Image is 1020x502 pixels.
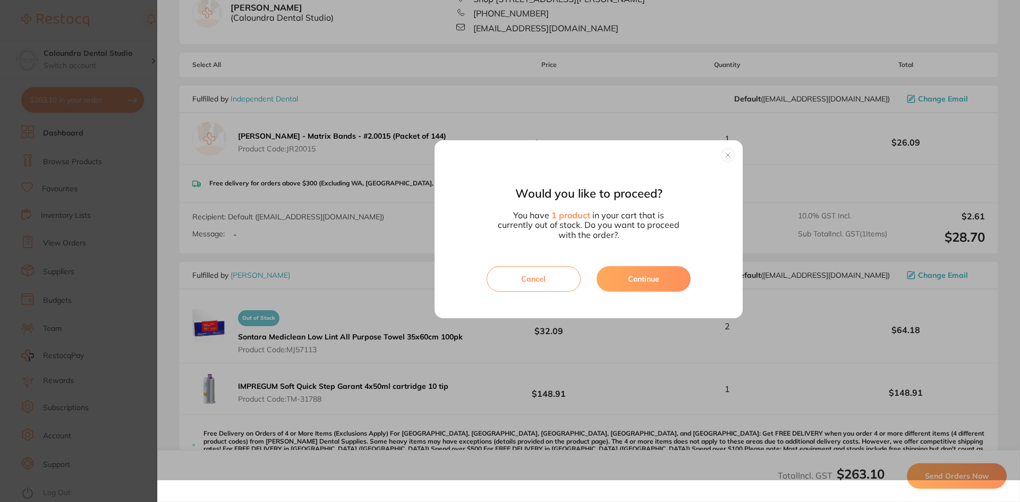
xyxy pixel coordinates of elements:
[551,210,592,220] span: 1 product
[837,466,885,482] b: $263.10
[46,30,183,41] p: It has been 14 days since you have started your Restocq journey. We wanted to do a check in and s...
[16,22,197,57] div: message notification from Restocq, 6d ago. It has been 14 days since you have started your Restoc...
[597,266,691,292] button: Continue
[24,32,41,49] img: Profile image for Restocq
[487,266,581,292] button: Cancel
[46,41,183,50] p: Message from Restocq, sent 6d ago
[778,470,885,481] span: Total Incl. GST
[496,210,682,240] p: You have in your cart that is currently out of stock. Do you want to proceed with the order?.
[496,187,682,200] h2: Would you like to proceed?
